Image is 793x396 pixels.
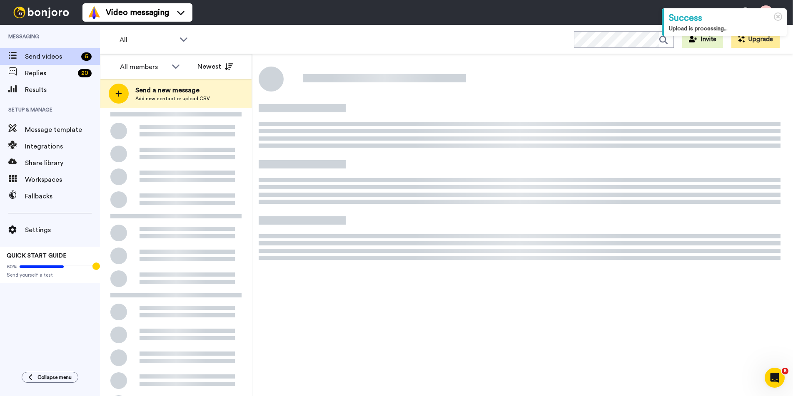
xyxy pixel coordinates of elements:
[25,175,100,185] span: Workspaces
[87,6,101,19] img: vm-color.svg
[669,12,782,25] div: Success
[7,272,93,278] span: Send yourself a test
[731,31,780,48] button: Upgrade
[37,374,72,381] span: Collapse menu
[7,253,67,259] span: QUICK START GUIDE
[765,368,785,388] iframe: Intercom live chat
[10,7,72,18] img: bj-logo-header-white.svg
[25,68,75,78] span: Replies
[135,95,210,102] span: Add new contact or upload CSV
[22,372,78,383] button: Collapse menu
[191,58,239,75] button: Newest
[25,141,100,151] span: Integrations
[25,52,78,62] span: Send videos
[782,368,788,374] span: 8
[135,85,210,95] span: Send a new message
[25,125,100,135] span: Message template
[25,158,100,168] span: Share library
[682,31,723,48] button: Invite
[25,225,100,235] span: Settings
[120,35,175,45] span: All
[7,263,17,270] span: 60%
[120,62,167,72] div: All members
[78,69,92,77] div: 20
[81,52,92,61] div: 6
[669,25,782,33] div: Upload is processing...
[106,7,169,18] span: Video messaging
[25,191,100,201] span: Fallbacks
[92,262,100,270] div: Tooltip anchor
[25,85,100,95] span: Results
